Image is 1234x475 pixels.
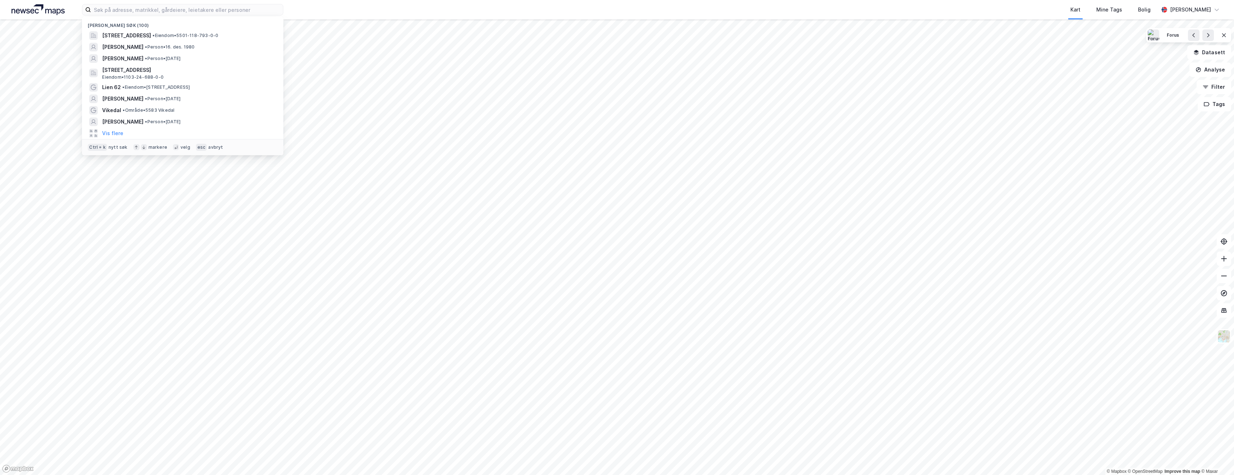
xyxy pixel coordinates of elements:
[102,54,143,63] span: [PERSON_NAME]
[122,84,190,90] span: Eiendom • [STREET_ADDRESS]
[122,84,124,90] span: •
[1217,329,1231,343] img: Z
[1198,441,1234,475] div: Kontrollprogram for chat
[1187,45,1231,60] button: Datasett
[1096,5,1122,14] div: Mine Tags
[145,119,147,124] span: •
[1162,29,1184,41] button: Forus
[1198,97,1231,111] button: Tags
[145,56,147,61] span: •
[102,43,143,51] span: [PERSON_NAME]
[102,117,143,126] span: [PERSON_NAME]
[91,4,283,15] input: Søk på adresse, matrikkel, gårdeiere, leietakere eller personer
[1070,5,1080,14] div: Kart
[196,144,207,151] div: esc
[123,107,174,113] span: Område • 5583 Vikedal
[88,144,107,151] div: Ctrl + k
[145,119,180,125] span: Person • [DATE]
[123,107,125,113] span: •
[2,465,34,473] a: Mapbox homepage
[1167,32,1179,38] div: Forus
[1128,469,1163,474] a: OpenStreetMap
[1107,469,1126,474] a: Mapbox
[109,144,128,150] div: nytt søk
[148,144,167,150] div: markere
[1198,441,1234,475] iframe: Chat Widget
[180,144,190,150] div: velg
[102,74,164,80] span: Eiendom • 1103-24-688-0-0
[102,66,275,74] span: [STREET_ADDRESS]
[208,144,223,150] div: avbryt
[82,17,283,30] div: [PERSON_NAME] søk (100)
[1165,469,1200,474] a: Improve this map
[152,33,218,38] span: Eiendom • 5501-118-793-0-0
[1148,29,1159,41] img: Forus
[1138,5,1151,14] div: Bolig
[102,94,143,103] span: [PERSON_NAME]
[102,31,151,40] span: [STREET_ADDRESS]
[1197,80,1231,94] button: Filter
[145,44,195,50] span: Person • 16. des. 1980
[145,44,147,50] span: •
[1170,5,1211,14] div: [PERSON_NAME]
[102,106,121,115] span: Vikedal
[152,33,155,38] span: •
[1189,63,1231,77] button: Analyse
[145,96,147,101] span: •
[12,4,65,15] img: logo.a4113a55bc3d86da70a041830d287a7e.svg
[102,83,121,92] span: Lien 62
[145,96,180,102] span: Person • [DATE]
[145,56,180,61] span: Person • [DATE]
[102,129,123,138] button: Vis flere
